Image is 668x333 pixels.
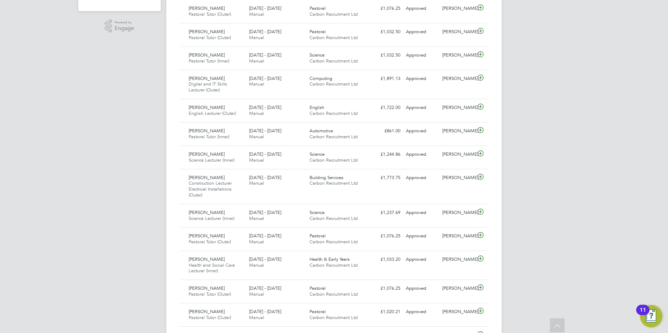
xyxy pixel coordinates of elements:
[367,3,403,14] div: £1,076.25
[440,254,476,265] div: [PERSON_NAME]
[440,3,476,14] div: [PERSON_NAME]
[310,5,326,11] span: Pastoral
[367,306,403,318] div: £1,020.21
[440,26,476,38] div: [PERSON_NAME]
[403,73,440,84] div: Approved
[310,180,358,186] span: Carbon Recruitment Ltd
[249,262,264,268] span: Manual
[189,151,225,157] span: [PERSON_NAME]
[189,128,225,134] span: [PERSON_NAME]
[189,291,231,297] span: Pastoral Tutor (Outer)
[189,81,227,93] span: Digital and IT Skills Lecturer (Outer)
[367,149,403,160] div: £1,244.86
[440,149,476,160] div: [PERSON_NAME]
[249,314,264,320] span: Manual
[249,151,281,157] span: [DATE] - [DATE]
[115,25,134,31] span: Engage
[189,256,225,262] span: [PERSON_NAME]
[310,151,325,157] span: Science
[310,215,358,221] span: Carbon Recruitment Ltd
[310,75,332,81] span: Computing
[310,110,358,116] span: Carbon Recruitment Ltd
[310,175,343,180] span: Building Services
[249,81,264,87] span: Manual
[189,110,236,116] span: English Lecturer (Outer)
[189,134,229,140] span: Pastoral Tutor (Inner)
[249,239,264,245] span: Manual
[310,209,325,215] span: Science
[310,81,358,87] span: Carbon Recruitment Ltd
[189,58,229,64] span: Pastoral Tutor (Inner)
[249,104,281,110] span: [DATE] - [DATE]
[249,110,264,116] span: Manual
[249,285,281,291] span: [DATE] - [DATE]
[189,309,225,314] span: [PERSON_NAME]
[440,172,476,184] div: [PERSON_NAME]
[189,157,234,163] span: Science Lecturer (Inner)
[249,291,264,297] span: Manual
[440,102,476,113] div: [PERSON_NAME]
[640,305,662,327] button: Open Resource Center, 11 new notifications
[249,256,281,262] span: [DATE] - [DATE]
[367,50,403,61] div: £1,032.50
[310,233,326,239] span: Pastoral
[189,209,225,215] span: [PERSON_NAME]
[189,285,225,291] span: [PERSON_NAME]
[249,11,264,17] span: Manual
[440,125,476,137] div: [PERSON_NAME]
[367,102,403,113] div: £1,722.00
[440,230,476,242] div: [PERSON_NAME]
[403,26,440,38] div: Approved
[440,207,476,219] div: [PERSON_NAME]
[367,172,403,184] div: £1,773.75
[249,5,281,11] span: [DATE] - [DATE]
[105,20,135,33] a: Powered byEngage
[249,35,264,40] span: Manual
[367,207,403,219] div: £1,237.69
[249,29,281,35] span: [DATE] - [DATE]
[189,104,225,110] span: [PERSON_NAME]
[310,58,358,64] span: Carbon Recruitment Ltd
[310,29,326,35] span: Pastoral
[310,35,358,40] span: Carbon Recruitment Ltd
[367,283,403,294] div: £1,076.25
[249,52,281,58] span: [DATE] - [DATE]
[310,291,358,297] span: Carbon Recruitment Ltd
[189,175,225,180] span: [PERSON_NAME]
[249,157,264,163] span: Manual
[310,11,358,17] span: Carbon Recruitment Ltd
[403,125,440,137] div: Approved
[189,233,225,239] span: [PERSON_NAME]
[189,314,231,320] span: Pastoral Tutor (Outer)
[440,283,476,294] div: [PERSON_NAME]
[249,58,264,64] span: Manual
[310,239,358,245] span: Carbon Recruitment Ltd
[310,314,358,320] span: Carbon Recruitment Ltd
[249,233,281,239] span: [DATE] - [DATE]
[310,157,358,163] span: Carbon Recruitment Ltd
[249,309,281,314] span: [DATE] - [DATE]
[249,75,281,81] span: [DATE] - [DATE]
[403,172,440,184] div: Approved
[310,256,350,262] span: Health & Early Years
[440,73,476,84] div: [PERSON_NAME]
[403,283,440,294] div: Approved
[310,285,326,291] span: Pastoral
[367,254,403,265] div: £1,033.20
[310,52,325,58] span: Science
[249,215,264,221] span: Manual
[189,239,231,245] span: Pastoral Tutor (Outer)
[115,20,134,25] span: Powered by
[367,73,403,84] div: £1,891.13
[403,50,440,61] div: Approved
[403,230,440,242] div: Approved
[403,254,440,265] div: Approved
[189,29,225,35] span: [PERSON_NAME]
[189,11,231,17] span: Pastoral Tutor (Outer)
[189,215,234,221] span: Science Lecturer (Inner)
[249,128,281,134] span: [DATE] - [DATE]
[367,125,403,137] div: £861.00
[367,230,403,242] div: £1,076.25
[640,310,646,319] div: 11
[189,75,225,81] span: [PERSON_NAME]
